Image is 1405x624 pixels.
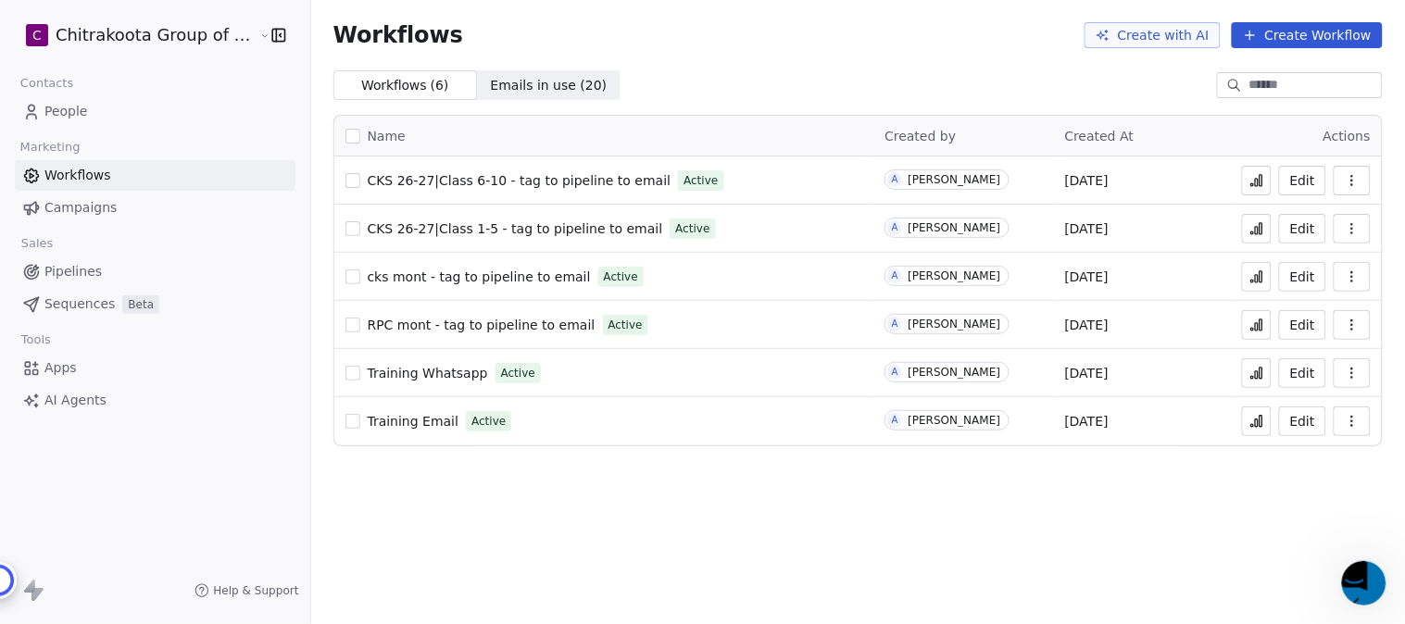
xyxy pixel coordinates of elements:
span: Contacts [12,69,82,97]
a: cks mont - tag to pipeline to email [368,268,591,286]
a: AI Agents [15,385,295,416]
span: [DATE] [1065,268,1109,286]
textarea: Message… [16,55,262,86]
h1: Fin [90,7,112,21]
span: Sales [13,230,61,257]
a: CKS 26-27|Class 6-10 - tag to pipeline to email [368,171,671,190]
a: Help & Support [194,583,298,598]
span: Active [684,172,718,189]
div: [PERSON_NAME] [908,318,1000,331]
a: People [15,96,295,127]
a: Workflows [15,160,295,191]
iframe: Intercom live chat [1342,561,1386,605]
button: Edit [1279,214,1326,243]
span: CKS 26-27|Class 6-10 - tag to pipeline to email [368,173,671,188]
div: [PERSON_NAME] [908,414,1000,427]
span: Chitrakoota Group of Institutions [56,23,255,47]
span: Training Whatsapp [368,366,488,381]
span: Active [501,365,535,381]
div: [PERSON_NAME] [908,173,1000,186]
button: Edit [1279,262,1326,292]
a: Pipelines [15,256,295,287]
button: Create Workflow [1232,22,1383,48]
a: CKS 26-27|Class 1-5 - tag to pipeline to email [368,219,663,238]
span: Active [604,268,638,285]
span: cks mont - tag to pipeline to email [368,269,591,284]
span: Training Email [368,414,459,429]
div: A [892,365,898,380]
button: Emoji picker [29,94,44,108]
span: RPC mont - tag to pipeline to email [368,318,596,332]
div: A [892,268,898,283]
img: Profile image for Fin [53,14,82,44]
button: Edit [1279,406,1326,436]
span: [DATE] [1065,364,1109,382]
span: Apps [44,358,77,378]
a: RPC mont - tag to pipeline to email [368,316,596,334]
button: Gif picker [58,94,73,108]
span: Workflows [333,22,463,48]
button: Send a message… [225,86,255,116]
span: Actions [1323,129,1371,144]
span: Active [471,413,506,430]
span: Workflows [44,166,111,185]
span: [DATE] [1065,412,1109,431]
span: Name [368,127,406,146]
span: [DATE] [1065,171,1109,190]
p: The team can also help [90,21,192,50]
div: [PERSON_NAME] [908,366,1000,379]
div: [PERSON_NAME] [908,269,1000,282]
span: People [44,102,88,121]
div: A [892,317,898,331]
span: Pipelines [44,262,102,281]
span: AI Agents [44,391,107,410]
span: Active [675,220,709,237]
div: A [892,172,898,187]
button: Create with AI [1085,22,1221,48]
span: Sequences [44,294,115,314]
button: CChitrakoota Group of Institutions [22,19,245,51]
span: CKS 26-27|Class 1-5 - tag to pipeline to email [368,221,663,236]
div: A [892,413,898,428]
button: Home [197,11,232,46]
a: Training Email [368,412,459,431]
span: Active [608,317,643,333]
span: Help & Support [213,583,298,598]
span: Beta [122,295,159,314]
a: SequencesBeta [15,289,295,319]
span: Emails in use ( 20 ) [491,76,608,95]
div: A [892,220,898,235]
a: Apps [15,353,295,383]
span: C [32,26,42,44]
button: Edit [1279,166,1326,195]
span: [DATE] [1065,219,1109,238]
span: Tools [13,326,58,354]
span: Created At [1065,129,1135,144]
span: Marketing [12,133,88,161]
span: Created by [884,129,956,144]
a: Training Whatsapp [368,364,488,382]
div: [PERSON_NAME] [908,221,1000,234]
button: Edit [1279,310,1326,340]
button: Edit [1279,358,1326,388]
span: [DATE] [1065,316,1109,334]
button: Upload attachment [88,94,103,108]
div: Close [232,11,266,44]
button: go back [12,11,47,46]
a: Campaigns [15,193,295,223]
button: Start recording [118,94,132,108]
span: Campaigns [44,198,117,218]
